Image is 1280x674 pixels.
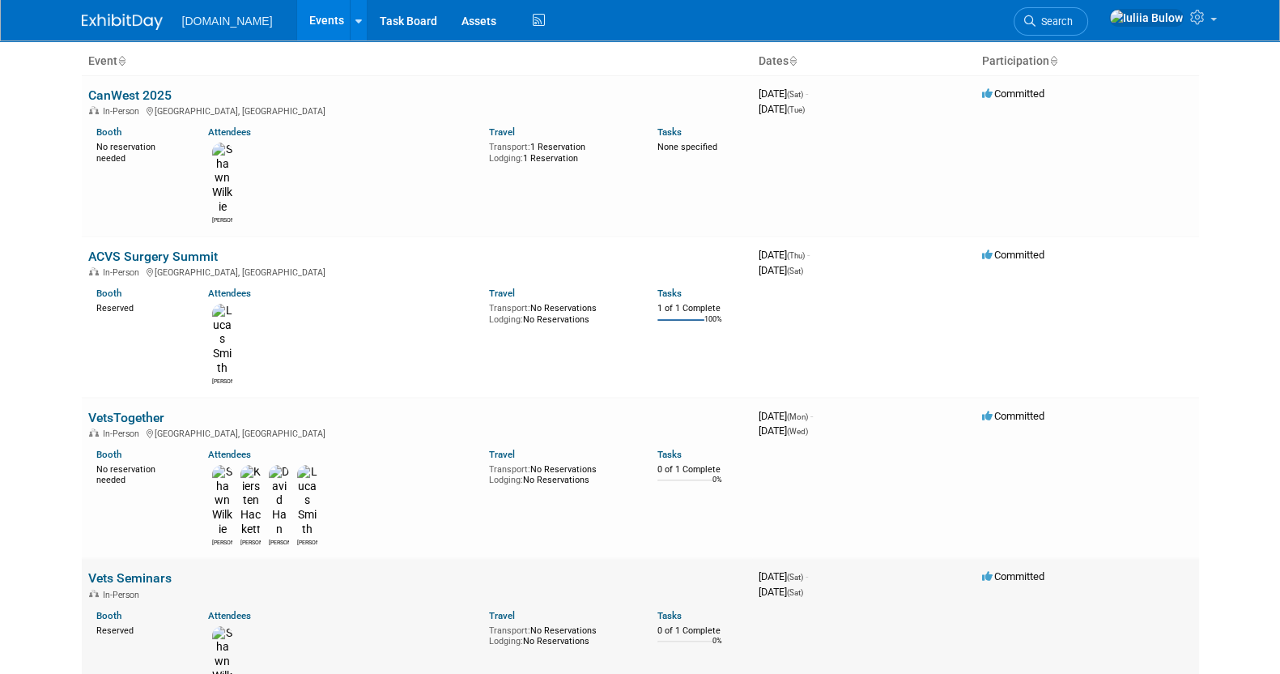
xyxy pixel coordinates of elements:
a: Vets Seminars [88,570,172,586]
div: Shawn Wilkie [212,537,232,547]
div: Shawn Wilkie [212,215,232,224]
th: Dates [752,48,976,75]
th: Event [82,48,752,75]
a: Tasks [657,126,682,138]
div: Lucas Smith [297,537,317,547]
div: 1 of 1 Complete [657,303,746,314]
div: Reserved [96,622,185,637]
a: Attendees [208,449,251,460]
span: In-Person [103,590,144,600]
a: Tasks [657,449,682,460]
a: Booth [96,288,121,299]
div: David Han [269,537,289,547]
span: (Wed) [787,427,808,436]
span: Committed [982,410,1044,422]
span: Search [1035,15,1073,28]
div: Reserved [96,300,185,314]
img: Iuliia Bulow [1109,9,1184,27]
img: In-Person Event [89,429,99,437]
img: Shawn Wilkie [212,465,232,537]
span: Transport: [489,303,530,314]
span: Committed [982,87,1044,100]
a: CanWest 2025 [88,87,172,103]
a: Search [1014,7,1088,36]
a: Attendees [208,126,251,138]
img: In-Person Event [89,590,99,598]
span: Committed [982,570,1044,582]
img: Lucas Smith [212,304,232,376]
a: Attendees [208,288,251,299]
span: [DATE] [759,424,808,437]
span: Lodging: [489,475,523,485]
a: Travel [489,449,515,460]
td: 0% [712,476,722,497]
span: Lodging: [489,153,523,164]
th: Participation [976,48,1199,75]
div: 0 of 1 Complete [657,625,746,637]
span: (Sat) [787,588,803,597]
a: Travel [489,288,515,299]
div: No Reservations No Reservations [489,461,633,486]
div: [GEOGRAPHIC_DATA], [GEOGRAPHIC_DATA] [88,265,746,278]
span: In-Person [103,106,144,117]
span: [DATE] [759,570,808,582]
div: No reservation needed [96,139,185,164]
span: (Tue) [787,105,805,114]
a: Sort by Start Date [789,54,797,67]
span: Lodging: [489,636,523,646]
span: In-Person [103,429,144,439]
span: None specified [657,142,717,152]
span: Committed [982,249,1044,261]
span: [DATE] [759,586,803,598]
span: [DATE] [759,264,803,276]
span: Lodging: [489,314,523,325]
a: ACVS Surgery Summit [88,249,218,264]
span: Transport: [489,142,530,152]
span: - [806,87,808,100]
a: Tasks [657,610,682,621]
div: No Reservations No Reservations [489,300,633,325]
span: - [807,249,810,261]
a: Travel [489,126,515,138]
a: Tasks [657,288,682,299]
span: (Sat) [787,90,803,99]
span: Transport: [489,464,530,475]
a: VetsTogether [88,410,164,425]
a: Booth [96,610,121,621]
span: [DATE] [759,103,805,115]
div: [GEOGRAPHIC_DATA], [GEOGRAPHIC_DATA] [88,426,746,439]
div: Kiersten Hackett [240,537,261,547]
span: [DATE] [759,249,810,261]
img: Lucas Smith [297,465,317,537]
div: No reservation needed [96,461,185,486]
img: In-Person Event [89,106,99,114]
div: No Reservations No Reservations [489,622,633,647]
span: [DATE] [759,87,808,100]
span: [DATE] [759,410,813,422]
div: 0 of 1 Complete [657,464,746,476]
a: Sort by Event Name [117,54,125,67]
span: (Thu) [787,251,805,260]
span: In-Person [103,267,144,278]
span: Transport: [489,625,530,636]
div: Lucas Smith [212,376,232,386]
img: Shawn Wilkie [212,143,232,215]
span: (Sat) [787,573,803,582]
div: [GEOGRAPHIC_DATA], [GEOGRAPHIC_DATA] [88,104,746,117]
span: (Sat) [787,267,803,275]
img: David Han [269,465,289,537]
span: (Mon) [787,412,808,421]
img: In-Person Event [89,267,99,275]
a: Travel [489,610,515,621]
a: Booth [96,449,121,460]
td: 0% [712,637,722,659]
img: ExhibitDay [82,14,163,30]
td: 100% [704,315,722,337]
span: - [806,570,808,582]
span: - [810,410,813,422]
a: Attendees [208,610,251,621]
div: 1 Reservation 1 Reservation [489,139,633,164]
a: Sort by Participation Type [1049,54,1057,67]
span: [DOMAIN_NAME] [182,15,273,28]
a: Booth [96,126,121,138]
